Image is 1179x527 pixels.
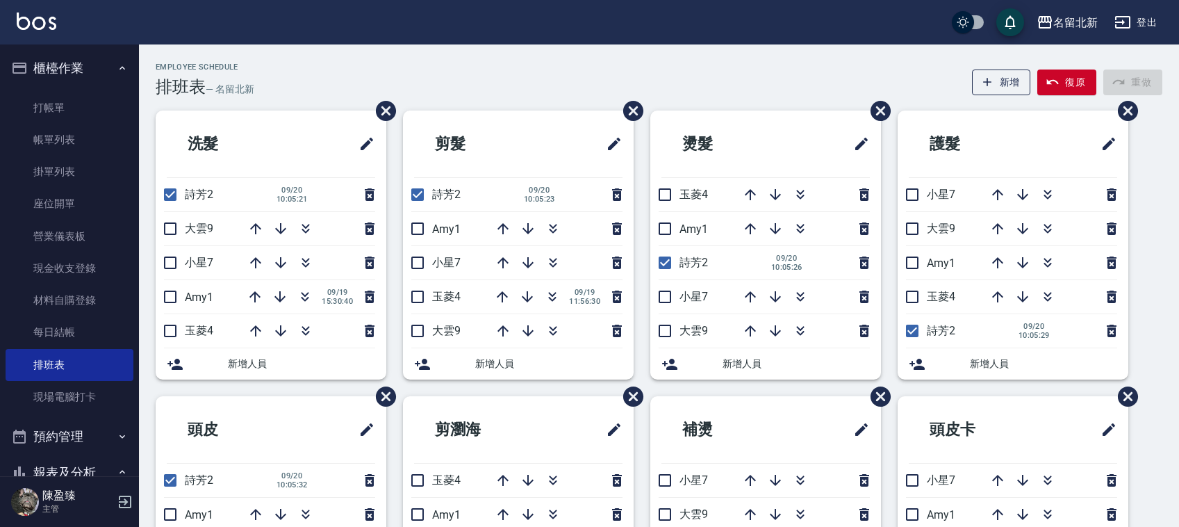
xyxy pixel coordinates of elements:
span: 修改班表的標題 [845,127,870,161]
span: 大雲9 [432,324,461,337]
span: 09/20 [1019,322,1050,331]
span: 小星7 [927,188,955,201]
p: 主管 [42,503,113,515]
span: 刪除班表 [860,90,893,131]
h2: 補燙 [661,405,789,455]
h3: 排班表 [156,77,206,97]
a: 現金收支登錄 [6,252,133,284]
span: 小星7 [679,290,708,303]
span: 刪除班表 [1107,376,1140,417]
span: 大雲9 [927,222,955,235]
div: 新增人員 [156,348,386,380]
span: 小星7 [185,256,213,269]
span: 修改班表的標題 [350,413,375,446]
a: 每日結帳 [6,316,133,348]
span: 玉菱4 [185,324,213,337]
h5: 陳盈臻 [42,489,113,503]
span: 詩芳2 [185,188,213,201]
span: Amy1 [432,222,461,236]
span: 修改班表的標題 [1092,413,1117,446]
span: 修改班表的標題 [350,127,375,161]
span: 刪除班表 [1107,90,1140,131]
span: 09/20 [524,186,555,195]
div: 名留北新 [1053,14,1098,31]
span: 刪除班表 [860,376,893,417]
button: 新增 [972,70,1031,95]
h2: 護髮 [909,119,1037,169]
a: 現場電腦打卡 [6,381,133,413]
span: 大雲9 [679,508,708,521]
h2: 頭皮 [167,405,295,455]
button: 櫃檯作業 [6,50,133,86]
span: 09/20 [771,254,802,263]
span: 修改班表的標題 [845,413,870,446]
span: 修改班表的標題 [597,127,623,161]
span: 詩芳2 [927,324,955,337]
span: 修改班表的標題 [597,413,623,446]
span: 新增人員 [228,357,375,371]
span: Amy1 [927,508,955,521]
span: 09/19 [569,288,600,297]
a: 掛單列表 [6,156,133,188]
div: 新增人員 [898,348,1128,380]
span: 09/20 [277,186,308,195]
span: 10:05:21 [277,195,308,204]
span: 大雲9 [679,324,708,337]
button: 登出 [1109,10,1162,35]
span: 10:05:23 [524,195,555,204]
span: 玉菱4 [432,290,461,303]
span: 15:30:40 [322,297,353,306]
span: 新增人員 [475,357,623,371]
span: 09/19 [322,288,353,297]
button: 名留北新 [1031,8,1103,37]
span: 詩芳2 [185,473,213,487]
span: 新增人員 [970,357,1117,371]
span: 小星7 [432,256,461,269]
div: 新增人員 [403,348,634,380]
h2: 剪髮 [414,119,542,169]
a: 帳單列表 [6,124,133,156]
span: 10:05:26 [771,263,802,272]
span: 大雲9 [185,222,213,235]
div: 新增人員 [650,348,881,380]
span: Amy1 [679,222,708,236]
a: 排班表 [6,349,133,381]
span: 小星7 [927,473,955,487]
a: 座位開單 [6,188,133,220]
a: 打帳單 [6,92,133,124]
span: 詩芳2 [432,188,461,201]
a: 營業儀表板 [6,220,133,252]
span: Amy1 [185,508,213,521]
span: 刪除班表 [613,376,645,417]
button: 預約管理 [6,419,133,455]
span: 10:05:32 [277,480,308,489]
span: 09/20 [277,471,308,480]
span: 新增人員 [723,357,870,371]
h2: 剪瀏海 [414,405,550,455]
span: 玉菱4 [679,188,708,201]
button: save [996,8,1024,36]
span: 小星7 [679,473,708,487]
span: Amy1 [927,257,955,270]
img: Person [11,488,39,516]
img: Logo [17,13,56,30]
span: 修改班表的標題 [1092,127,1117,161]
a: 材料自購登錄 [6,284,133,316]
span: 10:05:29 [1019,331,1050,340]
span: 刪除班表 [365,376,398,417]
span: 玉菱4 [927,290,955,303]
span: Amy1 [185,291,213,304]
h2: 洗髮 [167,119,295,169]
span: 刪除班表 [365,90,398,131]
h2: 燙髮 [661,119,789,169]
span: 玉菱4 [432,473,461,487]
h2: Employee Schedule [156,63,254,72]
span: 詩芳2 [679,256,708,269]
h6: — 名留北新 [206,82,254,97]
span: 11:56:30 [569,297,600,306]
button: 復原 [1037,70,1096,95]
span: 刪除班表 [613,90,645,131]
h2: 頭皮卡 [909,405,1044,455]
button: 報表及分析 [6,455,133,491]
span: Amy1 [432,508,461,521]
